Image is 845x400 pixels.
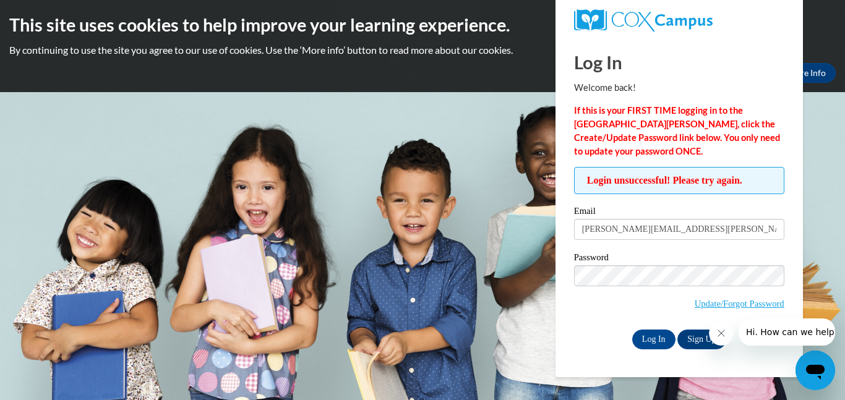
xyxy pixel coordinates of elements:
p: By continuing to use the site you agree to our use of cookies. Use the ‘More info’ button to read... [9,43,836,57]
label: Password [574,253,784,265]
iframe: Message from company [739,318,835,346]
a: Sign Up [677,330,726,349]
a: COX Campus [574,9,784,32]
a: Update/Forgot Password [695,299,784,309]
a: More Info [778,63,836,83]
label: Email [574,206,784,219]
img: COX Campus [574,9,713,32]
strong: If this is your FIRST TIME logging in to the [GEOGRAPHIC_DATA][PERSON_NAME], click the Create/Upd... [574,105,780,156]
h1: Log In [574,49,784,75]
span: Hi. How can we help? [7,9,100,19]
p: Welcome back! [574,81,784,95]
input: Log In [632,330,676,349]
span: Login unsuccessful! Please try again. [574,167,784,194]
iframe: Button to launch messaging window [796,351,835,390]
h2: This site uses cookies to help improve your learning experience. [9,12,836,37]
iframe: Close message [709,321,734,346]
